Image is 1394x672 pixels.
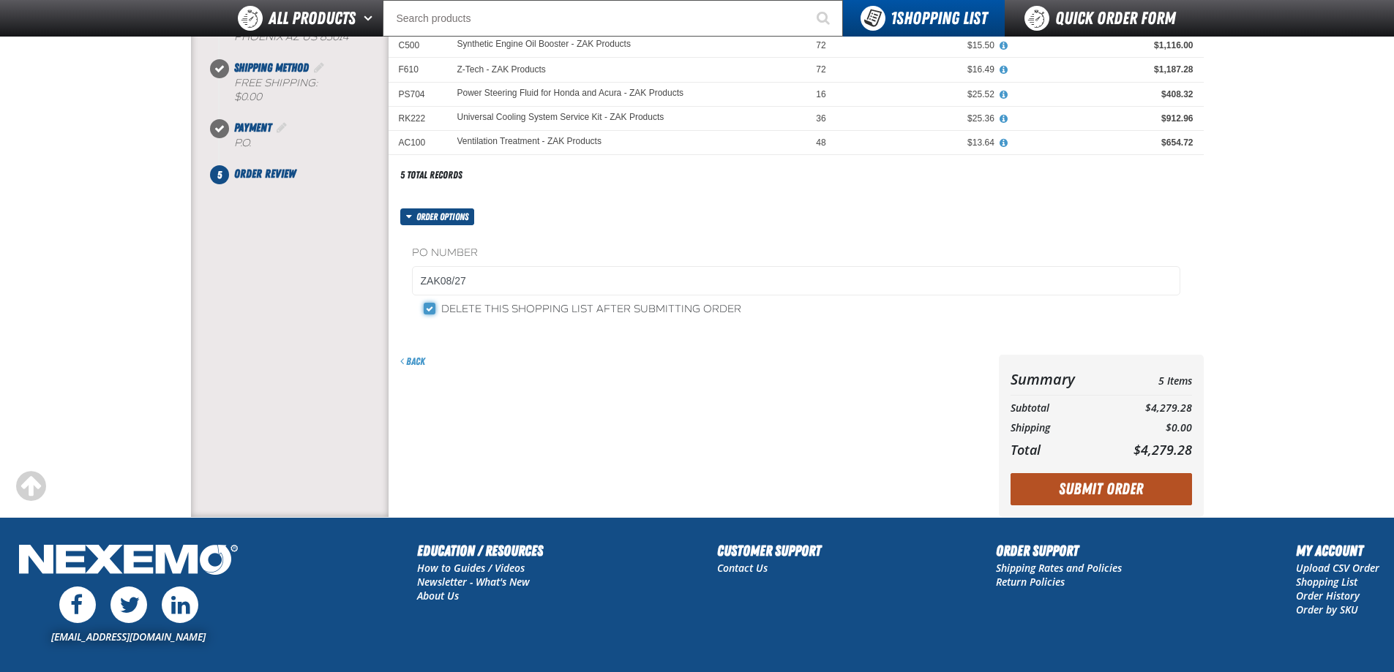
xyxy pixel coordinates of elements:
td: C500 [389,34,447,58]
td: $4,279.28 [1105,399,1191,418]
span: $4,279.28 [1133,441,1192,458]
button: View All Prices for Power Steering Fluid for Honda and Acura - ZAK Products [994,88,1013,102]
button: View All Prices for Synthetic Engine Oil Booster - ZAK Products [994,39,1013,53]
div: $912.96 [1015,113,1193,124]
bdo: 85014 [320,31,348,43]
a: Synthetic Engine Oil Booster - ZAK Products [457,39,631,50]
li: Payment. Step 4 of 5. Completed [220,119,389,165]
div: $15.50 [847,39,994,51]
div: $13.64 [847,137,994,148]
span: Shipping Method [234,61,309,75]
a: Contact Us [717,561,768,575]
a: Shopping List [1296,575,1357,589]
div: $25.36 [847,113,994,124]
label: PO Number [412,246,1180,260]
a: How to Guides / Videos [417,561,525,575]
div: $408.32 [1015,88,1193,100]
button: Order options [400,208,475,225]
li: Order Review. Step 5 of 5. Not Completed [220,165,389,183]
td: F610 [389,58,447,82]
a: Ventilation Treatment - ZAK Products [457,137,602,147]
th: Subtotal [1011,399,1106,418]
a: Z-Tech - ZAK Products [457,64,546,75]
a: Power Steering Fluid for Honda and Acura - ZAK Products [457,88,684,99]
div: Scroll to the top [15,470,47,502]
span: PHOENIX [234,31,282,43]
button: View All Prices for Universal Cooling System Service Kit - ZAK Products [994,113,1013,126]
span: All Products [269,5,356,31]
td: $0.00 [1105,418,1191,438]
span: US [302,31,317,43]
span: Payment [234,121,271,135]
span: Order Review [234,167,296,181]
div: Free Shipping: [234,77,389,105]
strong: $0.00 [234,91,262,103]
div: P.O. [234,137,389,151]
span: 48 [816,137,825,148]
span: 72 [816,64,825,75]
div: $16.49 [847,64,994,75]
a: Edit Shipping Method [312,61,326,75]
label: Delete this shopping list after submitting order [424,303,741,317]
img: Nexemo Logo [15,540,242,583]
a: Upload CSV Order [1296,561,1379,575]
td: AC100 [389,131,447,155]
div: $1,187.28 [1015,64,1193,75]
span: AZ [285,31,299,43]
th: Summary [1011,366,1106,392]
strong: 1 [891,8,896,29]
td: 5 Items [1105,366,1191,392]
a: Newsletter - What's New [417,575,530,589]
li: Shipping Method. Step 3 of 5. Completed [220,59,389,119]
button: View All Prices for Ventilation Treatment - ZAK Products [994,137,1013,150]
h2: Order Support [996,540,1122,562]
span: 72 [816,40,825,50]
a: Order History [1296,589,1360,603]
input: Delete this shopping list after submitting order [424,303,435,314]
a: Back [400,355,425,367]
span: 5 [210,165,229,184]
td: PS704 [389,82,447,106]
a: [EMAIL_ADDRESS][DOMAIN_NAME] [51,630,206,643]
a: Return Policies [996,575,1065,589]
div: $1,116.00 [1015,39,1193,51]
span: 36 [816,113,825,124]
span: Shopping List [891,8,987,29]
th: Total [1011,438,1106,461]
th: Shipping [1011,418,1106,438]
h2: My Account [1296,540,1379,562]
h2: Customer Support [717,540,821,562]
a: Shipping Rates and Policies [996,561,1122,575]
div: $25.52 [847,88,994,100]
a: Edit Payment [274,121,289,135]
span: 16 [816,89,825,99]
h2: Education / Resources [417,540,543,562]
button: View All Prices for Z-Tech - ZAK Products [994,64,1013,77]
div: 5 total records [400,168,462,182]
a: About Us [417,589,459,603]
td: RK222 [389,106,447,130]
div: $654.72 [1015,137,1193,148]
a: Universal Cooling System Service Kit - ZAK Products [457,113,664,123]
a: Order by SKU [1296,603,1358,616]
span: Order options [416,208,474,225]
button: Submit Order [1011,473,1192,505]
